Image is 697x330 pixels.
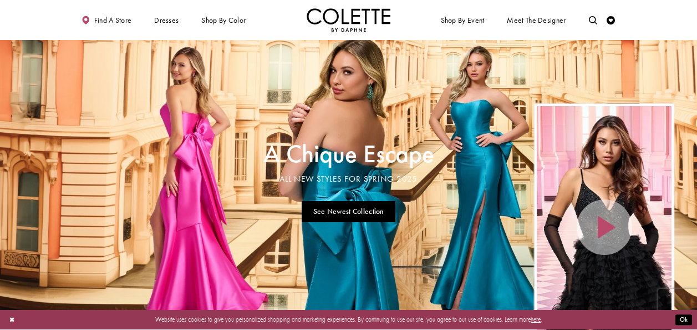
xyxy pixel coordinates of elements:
a: Find a store [80,8,134,32]
span: Shop by color [200,8,248,32]
span: Meet the designer [507,16,566,24]
button: Submit Dialog [675,315,692,326]
a: here [531,316,541,324]
a: Toggle search [587,8,599,32]
span: Shop By Event [441,16,485,24]
span: Dresses [152,8,181,32]
a: Meet the designer [505,8,568,32]
button: Close Dialog [5,313,19,328]
img: Colette by Daphne [307,8,391,32]
ul: Slider Links [261,197,436,226]
a: See Newest Collection A Chique Escape All New Styles For Spring 2025 [302,201,395,223]
a: Check Wishlist [605,8,618,32]
span: Dresses [154,16,179,24]
span: Shop by color [201,16,246,24]
span: Find a store [94,16,132,24]
a: Visit Home Page [307,8,391,32]
span: Shop By Event [439,8,486,32]
p: Website uses cookies to give you personalized shopping and marketing experiences. By continuing t... [60,314,637,326]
